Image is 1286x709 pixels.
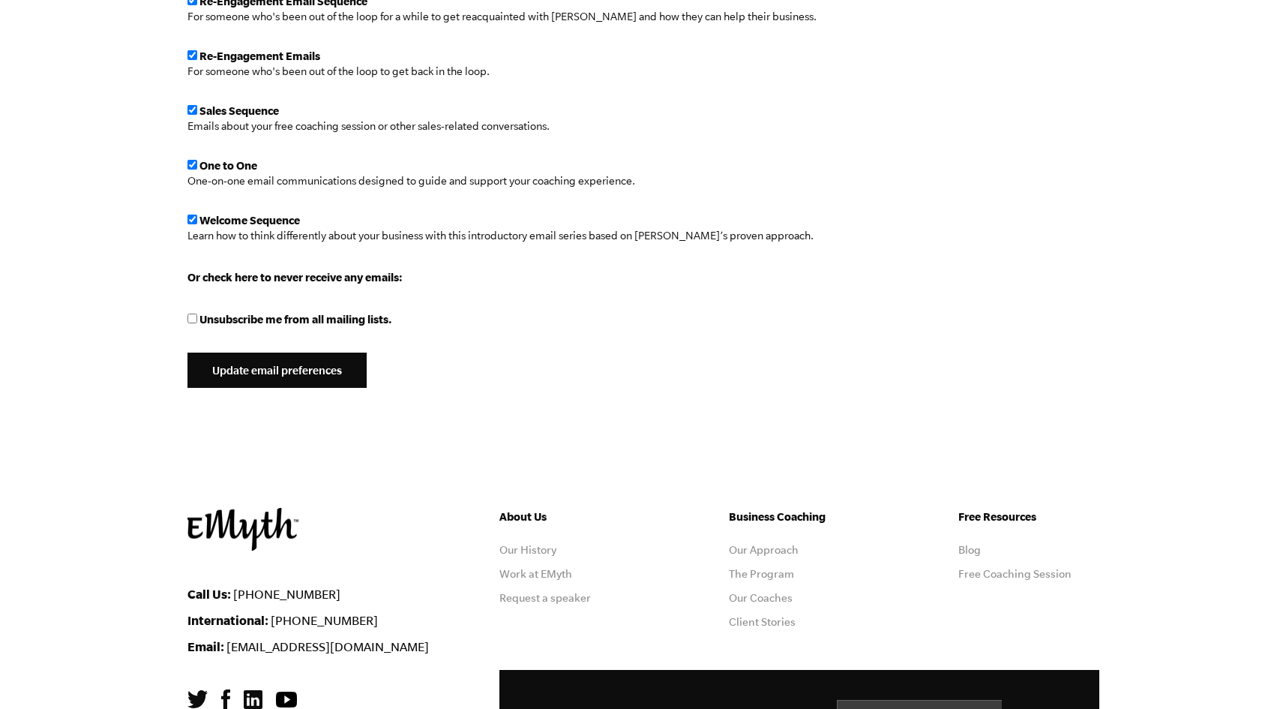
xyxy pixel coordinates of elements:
h5: About Us [499,508,640,526]
a: Free Coaching Session [958,568,1072,580]
a: [EMAIL_ADDRESS][DOMAIN_NAME] [226,640,429,653]
img: Facebook [221,689,230,709]
span: Welcome Sequence [199,214,300,227]
p: For someone who's been out of the loop to get back in the loop. [187,62,817,80]
a: Request a speaker [499,592,591,604]
a: Our Approach [729,544,799,556]
p: Or check here to never receive any emails: [187,269,817,287]
input: Update email preferences [187,353,367,389]
a: Client Stories [729,616,796,628]
strong: Email: [187,639,224,653]
img: EMyth [187,508,298,551]
span: One to One [199,159,257,172]
p: For someone who's been out of the loop for a while to get reacquainted with [PERSON_NAME] and how... [187,8,817,26]
img: Twitter [187,690,208,708]
p: Learn how to think differently about your business with this introductory email series based on [... [187,227,817,245]
span: Unsubscribe me from all mailing lists. [199,313,392,326]
img: LinkedIn [244,690,262,709]
input: Unsubscribe me from all mailing lists. [187,314,197,323]
a: Blog [958,544,981,556]
strong: Call Us: [187,587,231,601]
h5: Free Resources [958,508,1099,526]
a: Our Coaches [729,592,793,604]
strong: International: [187,613,268,627]
a: The Program [729,568,794,580]
a: [PHONE_NUMBER] [271,614,378,627]
span: Sales Sequence [199,104,279,117]
p: One-on-one email communications designed to guide and support your coaching experience. [187,172,817,190]
img: YouTube [276,692,297,707]
h5: Business Coaching [729,508,870,526]
a: [PHONE_NUMBER] [233,587,340,601]
span: Re-Engagement Emails [199,50,320,62]
a: Our History [499,544,556,556]
a: Work at EMyth [499,568,572,580]
p: Emails about your free coaching session or other sales-related conversations. [187,117,817,135]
